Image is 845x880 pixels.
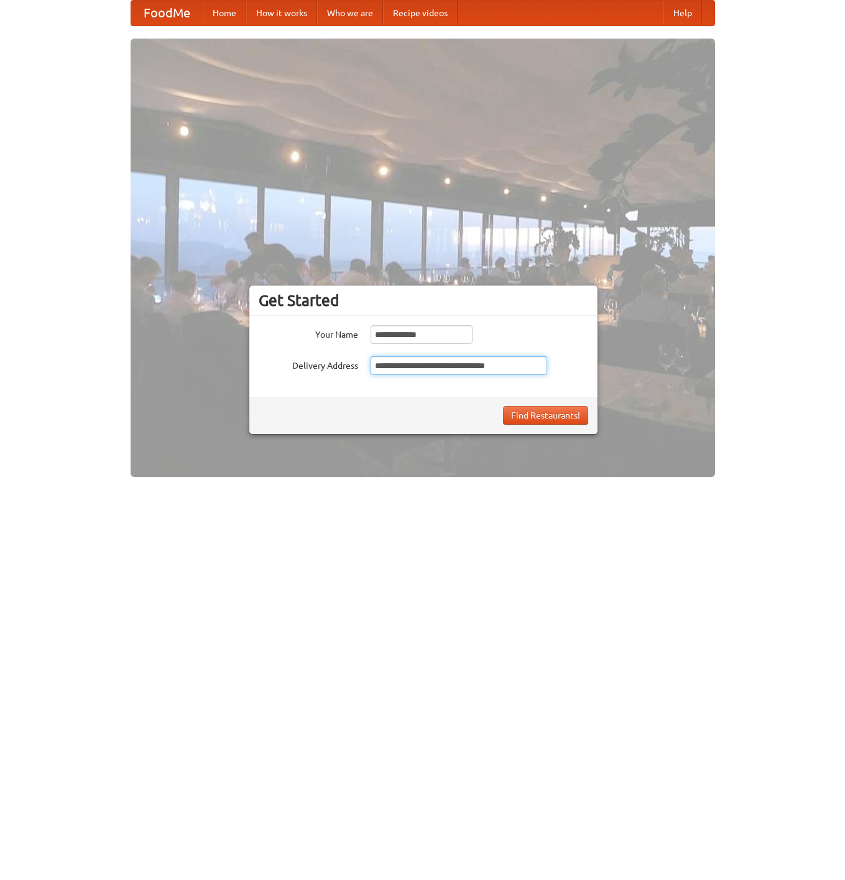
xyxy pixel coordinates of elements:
label: Your Name [259,325,358,341]
a: Help [663,1,702,25]
a: Recipe videos [383,1,458,25]
a: How it works [246,1,317,25]
a: Who we are [317,1,383,25]
a: FoodMe [131,1,203,25]
h3: Get Started [259,291,588,310]
a: Home [203,1,246,25]
button: Find Restaurants! [503,406,588,425]
label: Delivery Address [259,356,358,372]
